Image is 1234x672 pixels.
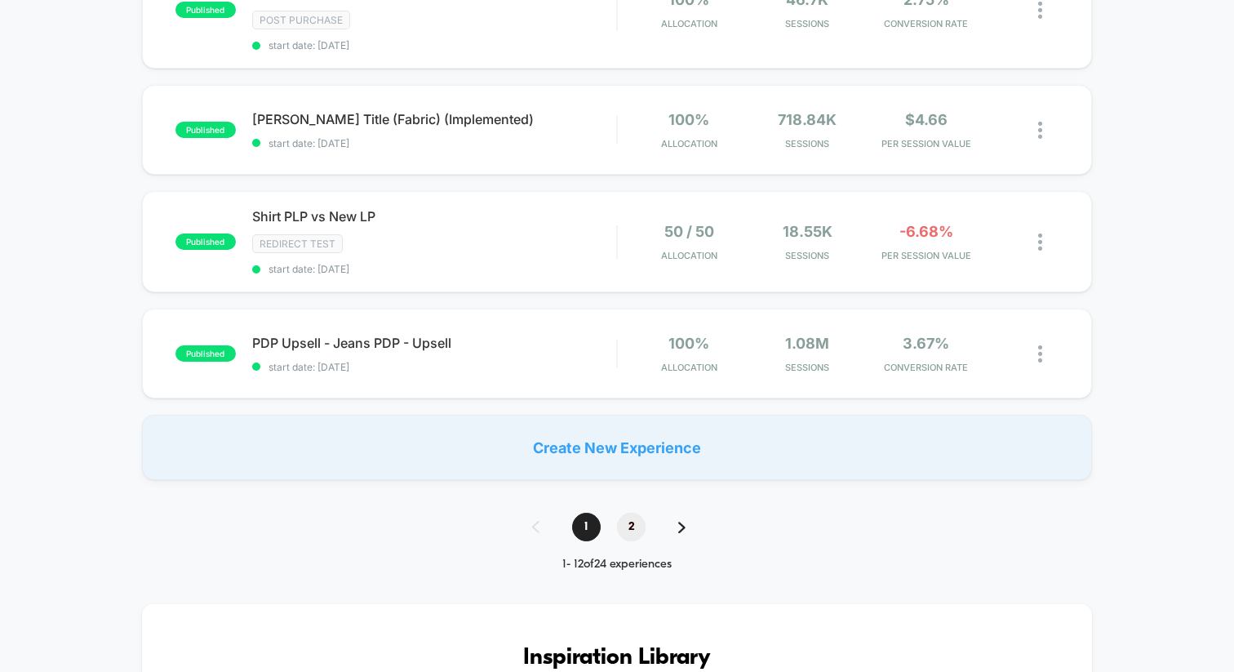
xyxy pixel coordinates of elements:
[871,18,981,29] span: CONVERSION RATE
[752,362,863,373] span: Sessions
[617,513,646,541] span: 2
[142,415,1092,480] div: Create New Experience
[871,250,981,261] span: PER SESSION VALUE
[752,18,863,29] span: Sessions
[252,11,350,29] span: Post Purchase
[678,522,686,533] img: pagination forward
[252,361,616,373] span: start date: [DATE]
[1038,345,1042,363] img: close
[668,111,709,128] span: 100%
[252,137,616,149] span: start date: [DATE]
[1038,234,1042,251] img: close
[871,138,981,149] span: PER SESSION VALUE
[905,111,948,128] span: $4.66
[175,2,236,18] span: published
[785,335,829,352] span: 1.08M
[752,250,863,261] span: Sessions
[783,223,832,240] span: 18.55k
[903,335,949,352] span: 3.67%
[661,362,717,373] span: Allocation
[668,335,709,352] span: 100%
[778,111,837,128] span: 718.84k
[175,122,236,138] span: published
[572,513,601,541] span: 1
[516,558,718,572] div: 1 - 12 of 24 experiences
[661,250,717,261] span: Allocation
[175,345,236,362] span: published
[252,111,616,127] span: [PERSON_NAME] Title (Fabric) (Implemented)
[252,208,616,225] span: Shirt PLP vs New LP
[175,234,236,250] span: published
[191,645,1043,671] h3: Inspiration Library
[252,263,616,275] span: start date: [DATE]
[1038,2,1042,19] img: close
[899,223,953,240] span: -6.68%
[752,138,863,149] span: Sessions
[871,362,981,373] span: CONVERSION RATE
[252,335,616,351] span: PDP Upsell - Jeans PDP - Upsell
[661,138,717,149] span: Allocation
[1038,122,1042,139] img: close
[664,223,714,240] span: 50 / 50
[661,18,717,29] span: Allocation
[252,39,616,51] span: start date: [DATE]
[252,234,343,253] span: Redirect Test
